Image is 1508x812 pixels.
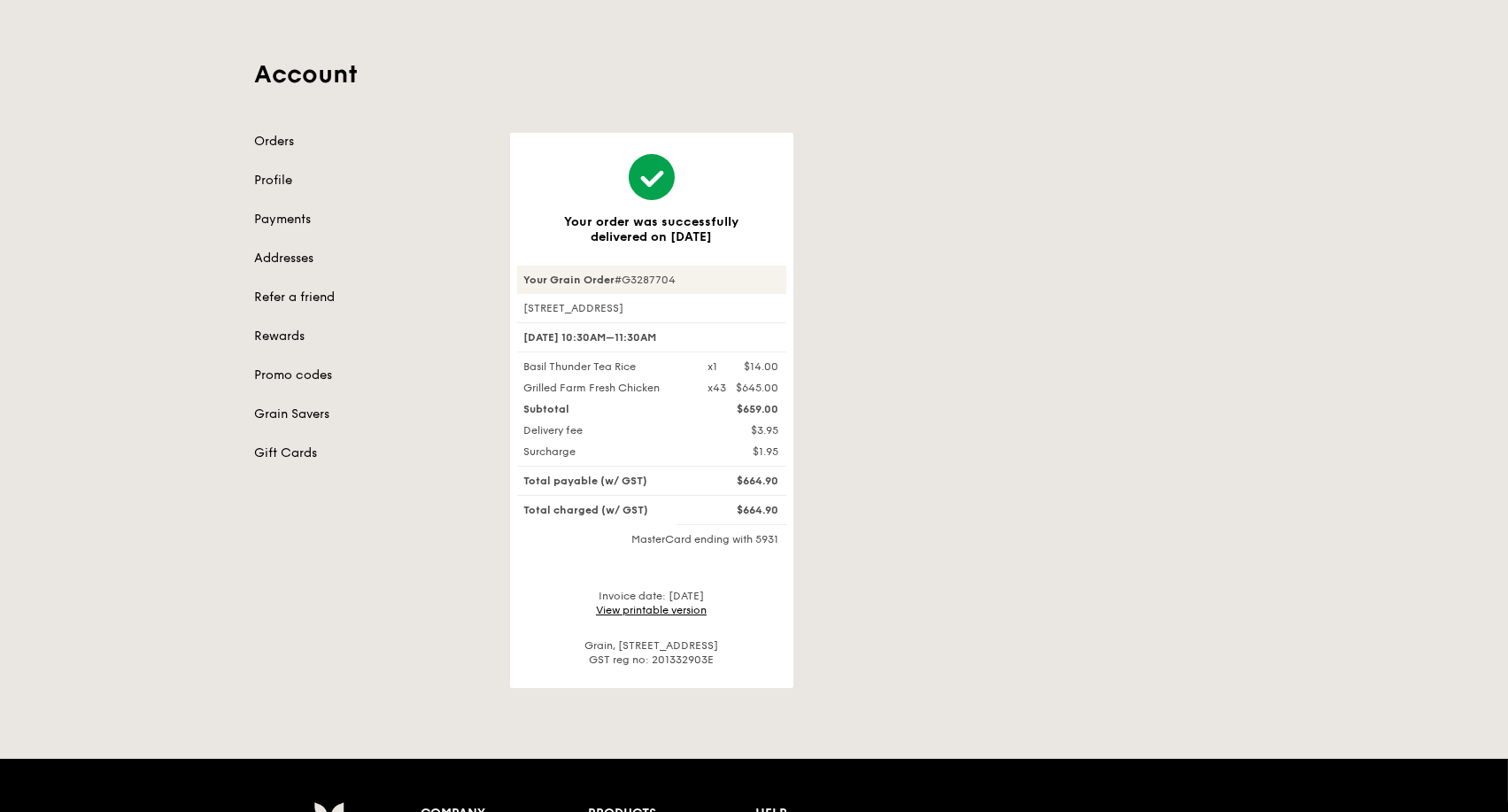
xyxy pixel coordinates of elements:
div: $14.00 [745,360,779,374]
div: Delivery fee [514,423,698,437]
a: Orders [255,133,489,151]
div: Surcharge [514,445,698,459]
div: [STREET_ADDRESS] [517,301,786,315]
div: #G3287704 [517,266,786,294]
strong: Your Grain Order [524,274,615,286]
a: Grain Savers [255,406,489,423]
a: Refer a friend [255,289,489,306]
a: View printable version [596,604,707,616]
div: [DATE] 10:30AM–11:30AM [517,322,786,352]
a: Promo codes [255,367,489,384]
div: $659.00 [698,402,790,416]
div: x43 [708,381,727,395]
a: Profile [255,172,489,189]
h1: Account [255,58,1254,90]
div: $1.95 [698,445,790,459]
a: Rewards [255,328,489,345]
div: MasterCard ending with 5931 [517,532,786,546]
a: Addresses [255,250,489,267]
div: Invoice date: [DATE] [517,589,786,617]
h3: Your order was successfully delivered on [DATE] [538,214,765,244]
span: Total payable (w/ GST) [524,475,648,487]
a: Payments [255,211,489,228]
div: Subtotal [514,402,698,416]
div: $645.00 [737,381,779,395]
div: $664.90 [698,474,790,488]
div: Grilled Farm Fresh Chicken [514,381,698,395]
div: Basil Thunder Tea Rice [514,360,698,374]
div: $664.90 [698,503,790,517]
div: Total charged (w/ GST) [514,503,698,517]
div: Grain, [STREET_ADDRESS] GST reg no: 201332903E [517,638,786,667]
div: x1 [708,360,718,374]
a: Gift Cards [255,445,489,462]
div: $3.95 [698,423,790,437]
img: icon-bigtick-success.32661cc0.svg [629,154,675,200]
